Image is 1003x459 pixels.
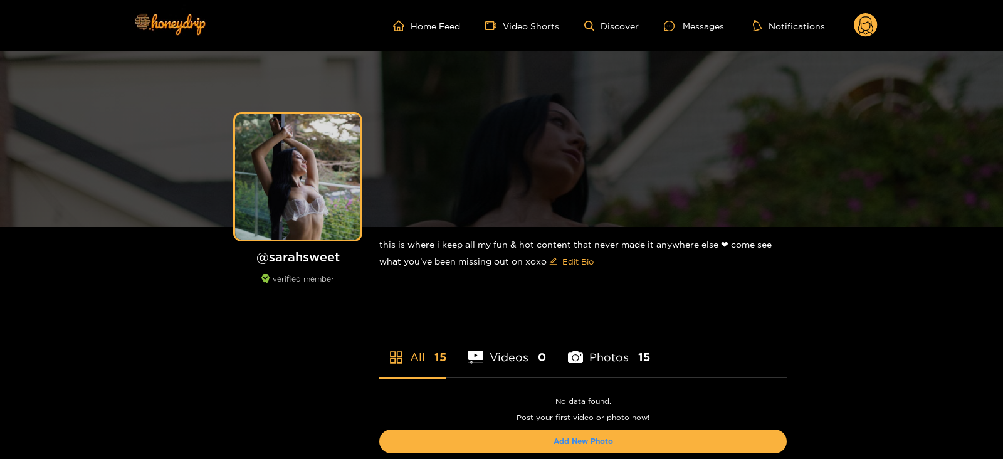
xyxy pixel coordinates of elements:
div: verified member [229,274,367,297]
p: Post your first video or photo now! [379,413,787,422]
span: appstore [389,350,404,365]
li: Photos [568,321,650,377]
a: Home Feed [393,20,460,31]
h1: @ sarahsweet [229,249,367,265]
p: No data found. [379,397,787,406]
div: this is where i keep all my fun & hot content that never made it anywhere else ❤︎︎ come see what ... [379,227,787,282]
a: Video Shorts [485,20,559,31]
button: editEdit Bio [547,251,596,272]
button: Add New Photo [379,430,787,453]
li: All [379,321,446,377]
a: Discover [584,21,639,31]
span: Edit Bio [562,255,594,268]
span: 15 [638,349,650,365]
span: home [393,20,411,31]
span: video-camera [485,20,503,31]
li: Videos [468,321,546,377]
div: Messages [664,19,724,33]
span: 15 [434,349,446,365]
a: Add New Photo [554,437,613,445]
span: edit [549,257,557,266]
span: 0 [538,349,546,365]
button: Notifications [749,19,829,32]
